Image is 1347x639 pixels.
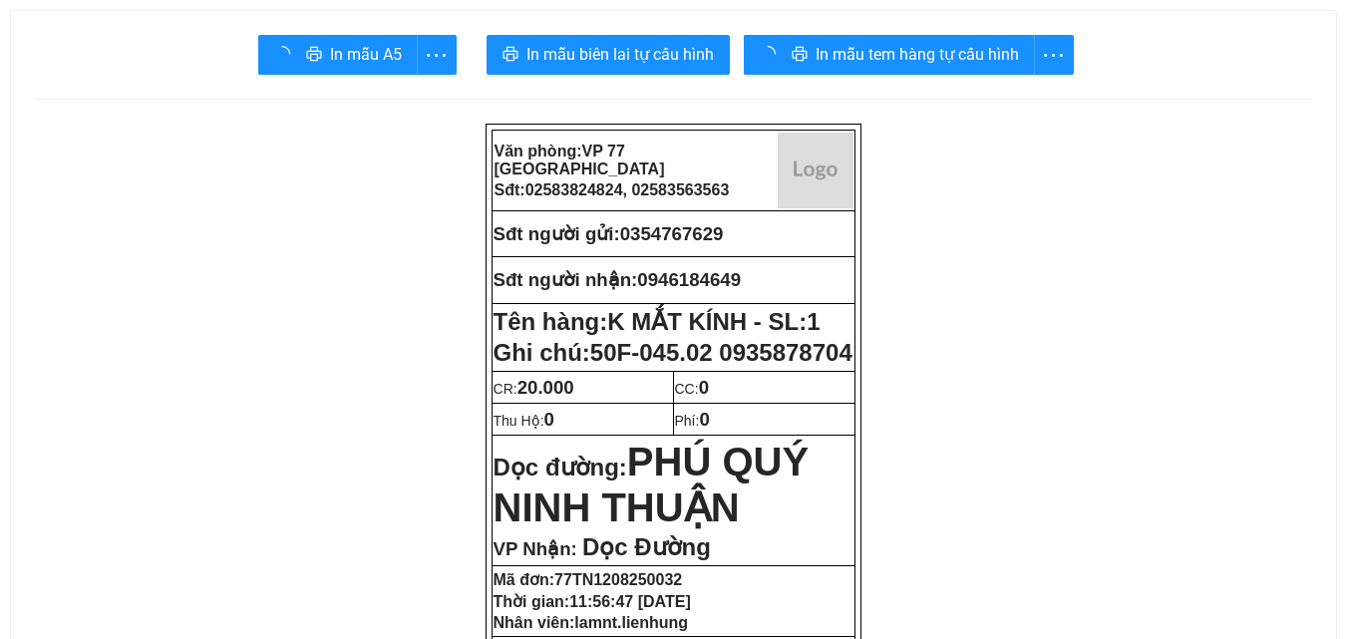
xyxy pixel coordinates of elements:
strong: Thời gian: [494,593,691,610]
span: printer [792,46,808,65]
span: Thu Hộ: [494,413,554,429]
strong: Sđt: [495,181,730,198]
strong: Tên hàng: [494,308,821,335]
span: printer [306,46,322,65]
span: loading [274,46,298,62]
span: 50F-045.02 0935878704 [590,339,852,366]
span: In mẫu biên lai tự cấu hình [526,42,714,67]
span: 1 [807,308,820,335]
span: 0946184649 [637,269,741,290]
span: loading [760,46,784,62]
span: Dọc Đường [582,533,711,560]
span: 20.000 [517,377,574,398]
span: CC: [675,381,710,397]
span: 0 [699,409,709,430]
span: more [1035,43,1073,68]
span: Phí: [675,413,710,429]
span: 11:56:47 [DATE] [569,593,691,610]
strong: Sđt người nhận: [494,269,638,290]
span: VP 77 [GEOGRAPHIC_DATA] [495,143,665,177]
strong: Mã đơn: [494,571,683,588]
span: In mẫu tem hàng tự cấu hình [816,42,1019,67]
span: 0354767629 [620,223,724,244]
button: printerIn mẫu A5 [258,35,418,75]
span: PHÚ QUÝ NINH THUẬN [494,440,810,529]
button: more [1034,35,1074,75]
span: printer [503,46,518,65]
img: logo [778,133,853,208]
span: In mẫu A5 [330,42,402,67]
strong: Sđt người gửi: [494,223,620,244]
span: CR: [494,381,574,397]
strong: Nhân viên: [494,614,689,631]
span: 77TN1208250032 [554,571,682,588]
span: lamnt.lienhung [574,614,688,631]
span: more [418,43,456,68]
span: 0 [699,377,709,398]
button: printerIn mẫu biên lai tự cấu hình [487,35,730,75]
span: 02583824824, 02583563563 [525,181,730,198]
span: VP Nhận: [494,538,577,559]
button: printerIn mẫu tem hàng tự cấu hình [744,35,1035,75]
span: Ghi chú: [494,339,852,366]
button: more [417,35,457,75]
strong: Dọc đường: [494,454,810,526]
span: K MẮT KÍNH - SL: [607,308,820,335]
span: 0 [544,409,554,430]
strong: Văn phòng: [495,143,665,177]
